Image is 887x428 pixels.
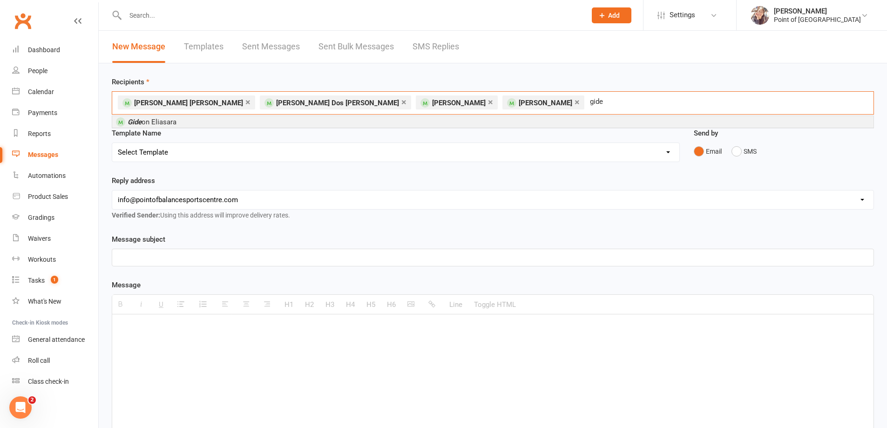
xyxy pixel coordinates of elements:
a: New Message [112,31,165,63]
span: Settings [670,5,695,26]
a: Payments [12,102,98,123]
span: [PERSON_NAME] Dos [PERSON_NAME] [276,99,399,107]
div: Messages [28,151,58,158]
div: Calendar [28,88,54,95]
div: Gradings [28,214,54,221]
button: Add [592,7,631,23]
a: Workouts [12,249,98,270]
div: Point of [GEOGRAPHIC_DATA] [774,15,861,24]
a: Sent Messages [242,31,300,63]
a: Clubworx [11,9,34,33]
div: Product Sales [28,193,68,200]
iframe: Intercom live chat [9,396,32,419]
span: Add [608,12,620,19]
div: Class check-in [28,378,69,385]
a: × [401,95,406,109]
img: thumb_image1684198901.png [751,6,769,25]
a: Gradings [12,207,98,228]
input: Search... [122,9,580,22]
a: Automations [12,165,98,186]
a: Roll call [12,350,98,371]
a: Templates [184,31,223,63]
button: Email [694,143,722,160]
a: Calendar [12,82,98,102]
a: SMS Replies [413,31,459,63]
span: Using this address will improve delivery rates. [112,211,290,219]
a: General attendance kiosk mode [12,329,98,350]
span: on Eliasara [128,118,176,126]
a: Class kiosk mode [12,371,98,392]
div: People [28,67,47,75]
a: Messages [12,144,98,165]
div: Workouts [28,256,56,263]
a: Dashboard [12,40,98,61]
div: Payments [28,109,57,116]
a: × [245,95,251,109]
strong: Verified Sender: [112,211,160,219]
em: Gide [128,118,142,126]
div: Reports [28,130,51,137]
input: Search Prospects, Members and Reports [589,95,621,108]
a: People [12,61,98,82]
label: Template Name [112,128,161,139]
div: Roll call [28,357,50,364]
div: General attendance [28,336,85,343]
a: Waivers [12,228,98,249]
span: 2 [28,396,36,404]
label: Message subject [112,234,165,245]
label: Recipients [112,76,149,88]
label: Reply address [112,175,155,186]
div: [PERSON_NAME] [774,7,861,15]
a: × [488,95,493,109]
a: Tasks 1 [12,270,98,291]
div: Automations [28,172,66,179]
div: Dashboard [28,46,60,54]
span: [PERSON_NAME] [PERSON_NAME] [134,99,243,107]
a: What's New [12,291,98,312]
a: × [575,95,580,109]
a: Sent Bulk Messages [318,31,394,63]
span: [PERSON_NAME] [432,99,486,107]
a: Product Sales [12,186,98,207]
button: SMS [731,143,757,160]
span: [PERSON_NAME] [519,99,572,107]
label: Send by [694,128,718,139]
label: Message [112,279,141,291]
a: Reports [12,123,98,144]
div: Waivers [28,235,51,242]
div: Tasks [28,277,45,284]
span: 1 [51,276,58,284]
div: What's New [28,298,61,305]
